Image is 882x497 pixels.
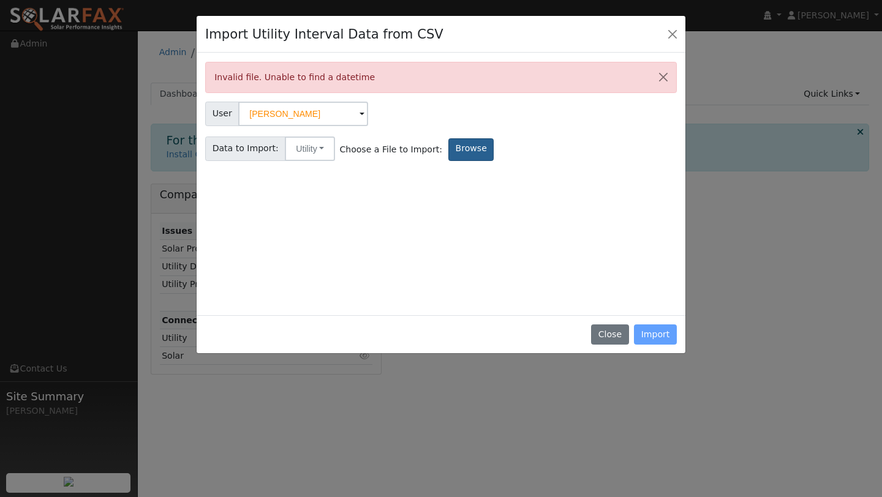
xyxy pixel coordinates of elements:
button: Close [591,324,628,345]
button: Close [664,25,681,42]
button: Close [650,62,676,92]
button: Utility [285,136,335,161]
h4: Import Utility Interval Data from CSV [205,24,443,44]
span: User [205,102,239,126]
span: Data to Import: [205,136,285,161]
input: Select a User [238,102,368,126]
div: Invalid file. Unable to find a datetime [205,62,677,93]
span: Choose a File to Import: [339,143,442,156]
label: Browse [448,138,494,161]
